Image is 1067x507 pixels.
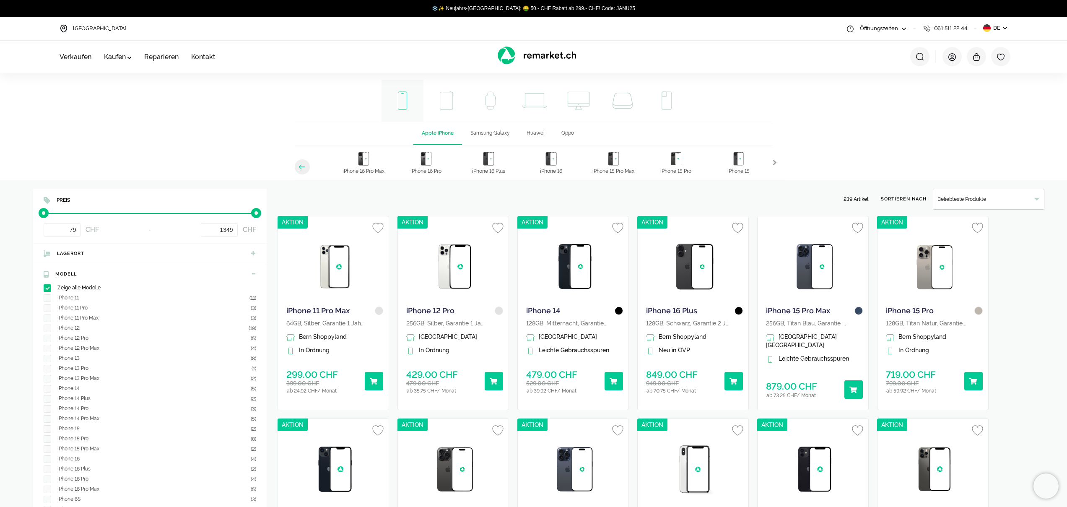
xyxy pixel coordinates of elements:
[251,406,256,413] span: (3)
[44,476,88,483] a: iPhone 16 Pro
[286,369,338,380] p: 299.00 CHF
[335,146,392,180] a: iPhone 16 Pro Max
[251,446,256,453] span: (2)
[57,365,88,372] span: iPhone 13 Pro
[57,425,80,433] span: iPhone 15
[526,369,577,380] p: 479.00 CHF
[251,375,256,382] span: (2)
[73,26,127,32] span: [GEOGRAPHIC_DATA]
[251,456,256,463] span: (4)
[646,319,740,328] div: 128GB, Schwarz, Garantie 2 J...
[57,315,99,322] span: iPhone 11 Pro Max
[670,438,720,501] img: lY7DwiqBLJ2IePjF9Ok8.jpg
[518,124,553,145] a: Huawei
[462,124,518,145] a: Samsung Galaxy
[406,380,439,387] p: 479.00 CHF
[57,405,88,413] span: iPhone 14 Pro
[310,235,360,298] img: 5JC0sg8iTUpV6AWceZ7z.jpg
[57,294,79,302] span: iPhone 11
[251,335,256,342] span: (5)
[251,436,256,443] span: (8)
[465,146,513,180] a: iPhone 16 Plus
[251,385,256,393] span: (5)
[44,486,99,493] a: iPhone 16 Pro Max
[406,307,495,315] p: iPhone 12 Pro
[646,80,688,122] a: Zubehör kaufen
[539,347,609,354] span: Leichte Gebrauchsspuren
[470,130,510,136] span: Samsung Galaxy
[997,53,1005,61] img: heart-icon
[553,124,582,145] a: Oppo
[251,305,256,312] span: (3)
[779,355,849,362] span: Leichte Gebrauchsspuren
[251,345,256,352] span: (4)
[789,438,840,501] img: 2xgfFP7L0UwApBD6Zaoz.jpg
[57,415,99,423] span: iPhone 14 Pro Max
[144,53,179,61] a: Reparieren
[419,347,449,354] span: In Ordnung
[922,17,968,40] a: 061 511 22 44
[286,319,380,328] div: 64GB, Silber, Garantie 1 Jah...
[44,325,80,332] a: iPhone 12
[57,395,91,403] span: iPhone 14 Plus
[44,385,80,393] a: iPhone 14
[104,53,132,61] a: Kaufen
[44,375,99,382] a: iPhone 13 Pro Max
[252,365,256,372] span: (1)
[44,395,91,403] a: iPhone 14 Plus
[57,355,80,362] span: iPhone 13
[727,168,750,175] span: iPhone 15
[771,159,779,167] button: Next
[251,416,256,423] span: (5)
[406,319,500,328] div: 256GB, Silber, Garantie 1 Ja...
[653,146,699,180] a: iPhone 15 Pro
[44,405,88,413] a: iPhone 14 Pro
[660,168,691,175] span: iPhone 15 Pro
[526,307,615,315] p: iPhone 14
[948,53,956,61] img: user-icon
[407,387,456,393] p: ab 35.75 CHF / Monat
[44,304,88,312] a: iPhone 11 Pro
[44,415,99,423] a: iPhone 14 Pro Max
[909,235,960,298] img: zAQyBHaixq71VL9UdsRK.jpg
[287,387,337,393] p: ab 24.92 CHF / Monat
[251,315,256,322] span: (3)
[430,438,480,501] img: YoHhyrZ8_CuE2egARFOs.jpg
[886,369,936,380] p: 719.00 CHF
[561,130,574,136] span: Oppo
[44,355,80,362] a: iPhone 13
[44,294,79,302] a: iPhone 11
[57,445,99,453] span: iPhone 15 Pro Max
[251,466,256,473] span: (2)
[527,387,576,393] p: ab 39.92 CHF / Monat
[322,159,330,167] button: Previous
[670,235,720,298] img: qQoVMS958jtK7ZkWEhRJ.jpg
[602,80,644,122] a: Mac Mini kaufen
[526,319,620,328] div: 128GB, Mitternacht, Garantie...
[57,465,91,473] span: iPhone 16 Plus
[44,496,80,503] a: iPhone 6S
[286,307,375,315] p: iPhone 11 Pro Max
[766,333,837,348] span: [GEOGRAPHIC_DATA] [GEOGRAPHIC_DATA]
[410,168,441,175] span: iPhone 16 Pro
[44,455,80,463] a: iPhone 16
[419,333,477,340] span: [GEOGRAPHIC_DATA]
[422,130,454,136] span: Apple iPhone
[60,24,68,33] img: Standort
[993,24,1000,32] span: DE
[299,333,347,340] span: Bern Shoppyland
[558,80,600,122] a: iMac kaufen
[148,223,151,237] div: -
[997,52,1005,61] a: heart-icon
[886,307,974,315] p: iPhone 15 Pro
[299,347,330,354] span: In Ordnung
[251,486,256,493] span: (5)
[413,124,462,145] a: Apple iPhone
[251,476,256,483] span: (4)
[44,435,88,443] a: iPhone 15 Pro
[403,146,449,180] a: iPhone 16 Pro
[249,295,256,302] span: (11)
[470,80,511,122] a: Watch kaufen
[898,333,946,340] span: Bern Shoppyland
[44,315,99,322] a: iPhone 11 Pro Max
